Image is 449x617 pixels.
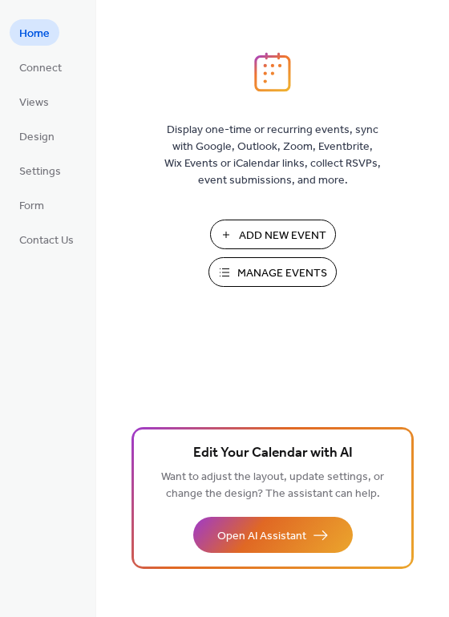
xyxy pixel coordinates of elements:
img: logo_icon.svg [254,52,291,92]
button: Add New Event [210,220,336,249]
button: Open AI Assistant [193,517,353,553]
span: Settings [19,163,61,180]
a: Home [10,19,59,46]
a: Settings [10,157,71,183]
span: Views [19,95,49,111]
span: Want to adjust the layout, update settings, or change the design? The assistant can help. [161,466,384,505]
button: Manage Events [208,257,337,287]
span: Design [19,129,55,146]
a: Form [10,192,54,218]
a: Views [10,88,59,115]
span: Manage Events [237,265,327,282]
span: Add New Event [239,228,326,244]
span: Form [19,198,44,215]
span: Edit Your Calendar with AI [193,442,353,465]
a: Design [10,123,64,149]
span: Open AI Assistant [217,528,306,545]
span: Connect [19,60,62,77]
span: Display one-time or recurring events, sync with Google, Outlook, Zoom, Eventbrite, Wix Events or ... [164,122,381,189]
span: Contact Us [19,232,74,249]
span: Home [19,26,50,42]
a: Contact Us [10,226,83,252]
a: Connect [10,54,71,80]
